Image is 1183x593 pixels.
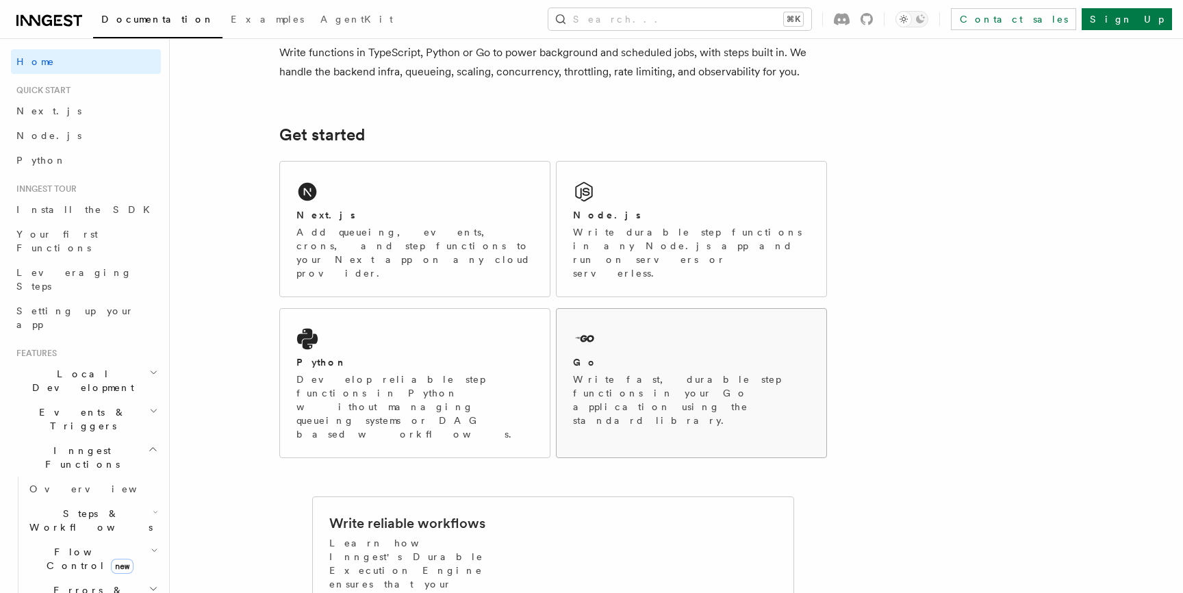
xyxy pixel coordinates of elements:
a: Leveraging Steps [11,260,161,299]
h2: Python [296,355,347,369]
p: Write fast, durable step functions in your Go application using the standard library. [573,373,810,427]
span: Home [16,55,55,68]
a: AgentKit [312,4,401,37]
button: Inngest Functions [11,438,161,477]
a: GoWrite fast, durable step functions in your Go application using the standard library. [556,308,827,458]
a: Setting up your app [11,299,161,337]
h2: Node.js [573,208,641,222]
a: Next.js [11,99,161,123]
span: Inngest Functions [11,444,148,471]
p: Add queueing, events, crons, and step functions to your Next app on any cloud provider. [296,225,533,280]
h2: Go [573,355,598,369]
a: Your first Functions [11,222,161,260]
span: Documentation [101,14,214,25]
span: Steps & Workflows [24,507,153,534]
h2: Write reliable workflows [329,514,485,533]
kbd: ⌘K [784,12,803,26]
button: Search...⌘K [548,8,811,30]
a: Node.jsWrite durable step functions in any Node.js app and run on servers or serverless. [556,161,827,297]
p: Write functions in TypeScript, Python or Go to power background and scheduled jobs, with steps bu... [279,43,827,81]
span: Your first Functions [16,229,98,253]
span: Events & Triggers [11,405,149,433]
a: Sign Up [1082,8,1172,30]
a: Next.jsAdd queueing, events, crons, and step functions to your Next app on any cloud provider. [279,161,550,297]
span: Examples [231,14,304,25]
span: Leveraging Steps [16,267,132,292]
a: Examples [222,4,312,37]
button: Events & Triggers [11,400,161,438]
span: Install the SDK [16,204,158,215]
button: Steps & Workflows [24,501,161,540]
button: Toggle dark mode [895,11,928,27]
span: Local Development [11,367,149,394]
span: Node.js [16,130,81,141]
span: Flow Control [24,545,151,572]
span: Overview [29,483,170,494]
a: Python [11,148,161,173]
span: new [111,559,133,574]
span: Inngest tour [11,184,77,194]
a: Node.js [11,123,161,148]
a: PythonDevelop reliable step functions in Python without managing queueing systems or DAG based wo... [279,308,550,458]
a: Contact sales [951,8,1076,30]
a: Home [11,49,161,74]
p: Develop reliable step functions in Python without managing queueing systems or DAG based workflows. [296,373,533,441]
a: Install the SDK [11,197,161,222]
a: Overview [24,477,161,501]
span: Features [11,348,57,359]
button: Local Development [11,362,161,400]
a: Get started [279,125,365,144]
span: AgentKit [320,14,393,25]
span: Next.js [16,105,81,116]
p: Write durable step functions in any Node.js app and run on servers or serverless. [573,225,810,280]
span: Python [16,155,66,166]
a: Documentation [93,4,222,38]
button: Flow Controlnew [24,540,161,578]
h2: Next.js [296,208,355,222]
span: Quick start [11,85,71,96]
span: Setting up your app [16,305,134,330]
